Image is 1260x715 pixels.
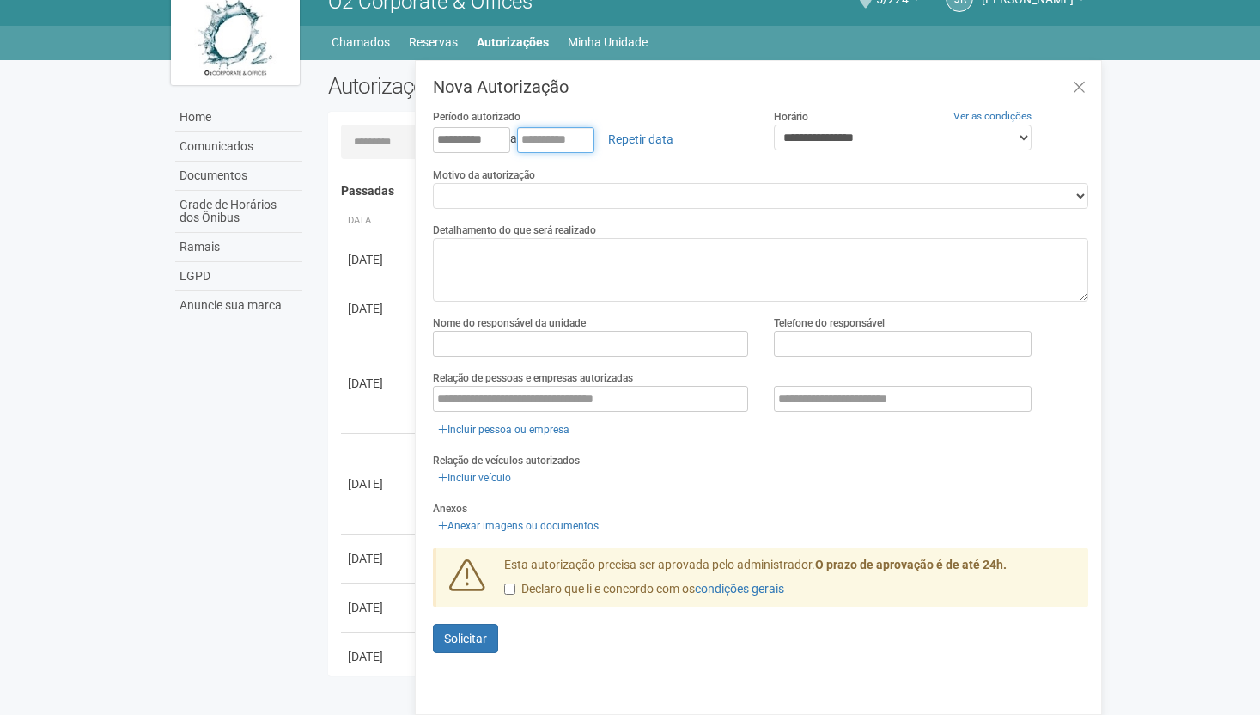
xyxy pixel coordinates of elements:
a: Ver as condições [953,110,1032,122]
strong: O prazo de aprovação é de até 24h. [815,558,1007,571]
label: Relação de pessoas e empresas autorizadas [433,370,633,386]
label: Período autorizado [433,109,520,125]
label: Anexos [433,501,467,516]
a: Comunicados [175,132,302,162]
div: Esta autorização precisa ser aprovada pelo administrador. [491,557,1089,607]
a: Incluir pessoa ou empresa [433,420,575,439]
a: condições gerais [695,582,784,596]
div: [DATE] [348,475,411,492]
div: a [433,125,748,154]
label: Horário [774,109,808,125]
a: Chamados [332,30,390,54]
div: [DATE] [348,251,411,268]
label: Detalhamento do que será realizado [433,223,596,238]
span: Solicitar [444,632,487,645]
h4: Passadas [341,185,1077,198]
h3: Nova Autorização [433,78,1088,95]
th: Data [341,207,418,235]
a: Documentos [175,162,302,191]
a: Anuncie sua marca [175,291,302,320]
a: Home [175,103,302,132]
div: [DATE] [348,599,411,616]
a: Reservas [409,30,458,54]
label: Telefone do responsável [774,315,885,331]
div: [DATE] [348,375,411,392]
a: Repetir data [597,125,685,154]
h2: Autorizações [328,73,696,99]
a: Incluir veículo [433,468,516,487]
label: Nome do responsável da unidade [433,315,586,331]
div: [DATE] [348,550,411,567]
input: Declaro que li e concordo com oscondições gerais [504,584,515,595]
div: [DATE] [348,648,411,665]
div: [DATE] [348,300,411,317]
button: Solicitar [433,624,498,653]
label: Relação de veículos autorizados [433,453,580,468]
a: Ramais [175,233,302,262]
label: Motivo da autorização [433,168,535,183]
a: Anexar imagens ou documentos [433,516,604,535]
a: Grade de Horários dos Ônibus [175,191,302,233]
a: LGPD [175,262,302,291]
label: Declaro que li e concordo com os [504,581,784,598]
a: Minha Unidade [568,30,648,54]
a: Autorizações [477,30,549,54]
